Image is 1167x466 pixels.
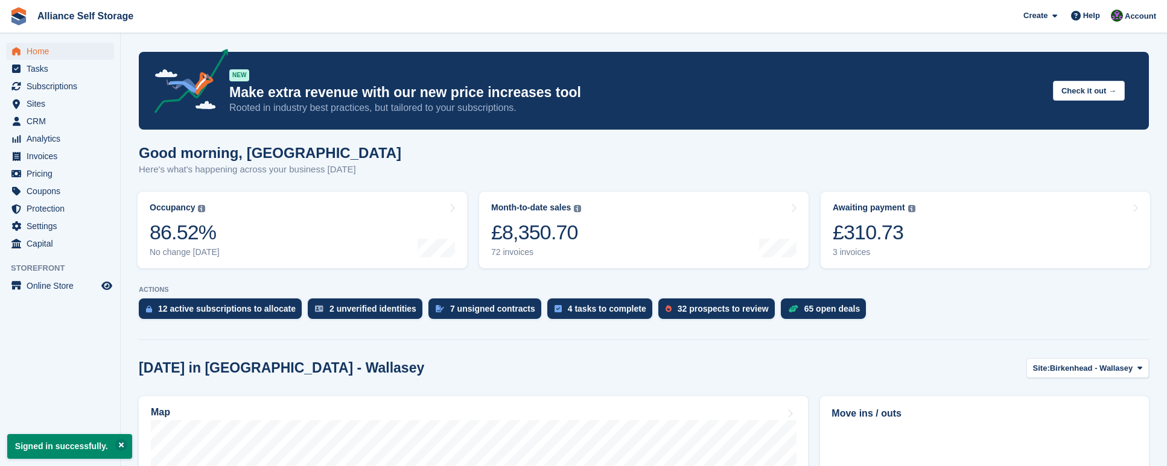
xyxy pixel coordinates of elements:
[6,277,114,294] a: menu
[555,305,562,312] img: task-75834270c22a3079a89374b754ae025e5fb1db73e45f91037f5363f120a921f8.svg
[6,78,114,95] a: menu
[139,163,401,177] p: Here's what's happening across your business [DATE]
[27,113,99,130] span: CRM
[1033,362,1050,374] span: Site:
[315,305,323,312] img: verify_identity-adf6edd0f0f0b5bbfe63781bf79b02c33cf7c696d77639b501bdc392416b5a36.svg
[1125,10,1156,22] span: Account
[139,286,1149,294] p: ACTIONS
[833,247,915,257] div: 3 invoices
[6,43,114,60] a: menu
[479,192,809,268] a: Month-to-date sales £8,350.70 72 invoices
[11,262,120,274] span: Storefront
[908,205,915,212] img: icon-info-grey-7440780725fd019a000dd9b08b2336e03edf1995a4989e88bcd33f0948082b44.svg
[27,183,99,200] span: Coupons
[833,203,905,213] div: Awaiting payment
[308,298,428,325] a: 2 unverified identities
[804,304,860,313] div: 65 open deals
[6,130,114,147] a: menu
[491,220,581,245] div: £8,350.70
[6,183,114,200] a: menu
[229,101,1043,115] p: Rooted in industry best practices, but tailored to your subscriptions.
[6,165,114,182] a: menu
[139,360,424,376] h2: [DATE] in [GEOGRAPHIC_DATA] - Wallasey
[450,304,535,313] div: 7 unsigned contracts
[678,304,769,313] div: 32 prospects to review
[547,298,658,325] a: 4 tasks to complete
[1023,10,1048,22] span: Create
[100,279,114,293] a: Preview store
[491,247,581,257] div: 72 invoices
[6,113,114,130] a: menu
[788,304,798,313] img: deal-1b604bf984904fb50ccaf53a9ad4b4a5d6e5aea283cecdc64d6e3604feb123c2.svg
[428,298,547,325] a: 7 unsigned contracts
[6,60,114,77] a: menu
[150,203,195,213] div: Occupancy
[139,298,308,325] a: 12 active subscriptions to allocate
[144,49,229,118] img: price-adjustments-announcement-icon-8257ccfd72463d97f412b2fc003d46551f7dbcb40ab6d574587a9cd5c0d94...
[1050,362,1133,374] span: Birkenhead - Wallasey
[6,235,114,252] a: menu
[27,95,99,112] span: Sites
[1053,81,1125,101] button: Check it out →
[27,130,99,147] span: Analytics
[146,305,152,313] img: active_subscription_to_allocate_icon-d502201f5373d7db506a760aba3b589e785aa758c864c3986d89f69b8ff3...
[821,192,1150,268] a: Awaiting payment £310.73 3 invoices
[229,84,1043,101] p: Make extra revenue with our new price increases tool
[27,78,99,95] span: Subscriptions
[27,60,99,77] span: Tasks
[27,43,99,60] span: Home
[6,218,114,235] a: menu
[1083,10,1100,22] span: Help
[666,305,672,312] img: prospect-51fa495bee0391a8d652442698ab0144808aea92771e9ea1ae160a38d050c398.svg
[7,434,132,459] p: Signed in successfully.
[139,145,401,161] h1: Good morning, [GEOGRAPHIC_DATA]
[574,205,581,212] img: icon-info-grey-7440780725fd019a000dd9b08b2336e03edf1995a4989e88bcd33f0948082b44.svg
[329,304,416,313] div: 2 unverified identities
[27,218,99,235] span: Settings
[568,304,646,313] div: 4 tasks to complete
[658,298,781,325] a: 32 prospects to review
[229,69,249,81] div: NEW
[150,247,220,257] div: No change [DATE]
[27,235,99,252] span: Capital
[833,220,915,245] div: £310.73
[33,6,138,26] a: Alliance Self Storage
[27,148,99,165] span: Invoices
[10,7,28,25] img: stora-icon-8386f47178a22dfd0bd8f6a31ec36ba5ce8667c1dd55bd0f319d3a0aa187defe.svg
[6,95,114,112] a: menu
[6,148,114,165] a: menu
[158,304,296,313] div: 12 active subscriptions to allocate
[27,165,99,182] span: Pricing
[1026,358,1149,378] button: Site: Birkenhead - Wallasey
[781,298,873,325] a: 65 open deals
[491,203,571,213] div: Month-to-date sales
[6,200,114,217] a: menu
[150,220,220,245] div: 86.52%
[151,407,170,418] h2: Map
[832,406,1137,421] h2: Move ins / outs
[198,205,205,212] img: icon-info-grey-7440780725fd019a000dd9b08b2336e03edf1995a4989e88bcd33f0948082b44.svg
[436,305,444,312] img: contract_signature_icon-13c848040528278c33f63329250d36e43548de30e8caae1d1a13099fd9432cc5.svg
[138,192,467,268] a: Occupancy 86.52% No change [DATE]
[27,277,99,294] span: Online Store
[27,200,99,217] span: Protection
[1111,10,1123,22] img: Romilly Norton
